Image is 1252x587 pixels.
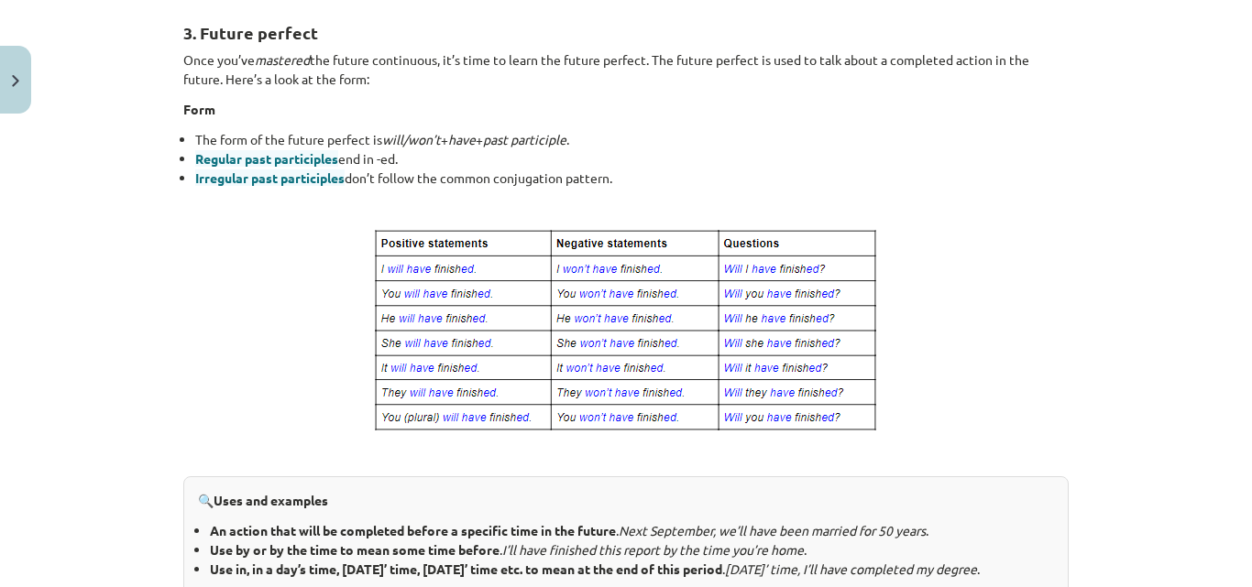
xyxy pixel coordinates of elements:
[195,169,345,186] a: Irregular past participles
[195,150,338,167] a: Regular past participles
[483,131,566,147] i: past participle
[502,541,804,558] i: I’ll have finished this report by the time you’re home
[210,560,722,577] b: Use in, in a day’s time, [DATE]’ time, [DATE]’ time etc. to mean at the end of this period
[210,521,1054,540] li: . .
[255,51,310,68] i: mastered
[210,540,1054,560] li: . .
[619,522,926,538] i: Next September, we’ll have been married for 50 years
[195,149,1069,168] li: end in -ed.
[725,560,977,577] i: [DATE]’ time, I’ll have completed my degree
[214,492,328,508] strong: Uses and examples
[448,131,476,147] i: have
[195,168,1069,188] li: don’t follow the common conjugation pattern.
[382,131,441,147] i: will/won’t
[12,75,19,87] img: icon-close-lesson-0947bae3869378f0d4975bcd49f059093ad1ed9edebbc8119c70593378902aed.svg
[183,22,318,43] strong: 3. Future perfect
[195,130,1069,149] li: The form of the future perfect is + + .
[198,491,1054,510] p: 🔍
[210,560,1054,579] li: . .
[183,50,1069,89] p: Once you’ve the future continuous, it’s time to learn the future perfect. The future perfect is u...
[210,541,500,558] b: Use by or by the time to mean some time before
[210,522,616,538] b: An action that will be completed before a specific time in the future
[183,101,215,117] strong: Form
